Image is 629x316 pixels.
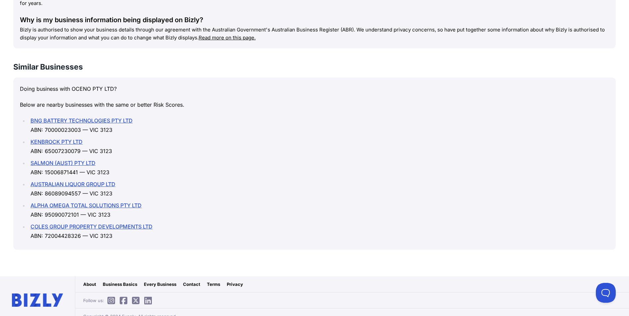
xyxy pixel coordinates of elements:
a: ALPHA OMEGA TOTAL SOLUTIONS PTY LTD [31,202,142,209]
a: Read more on this page. [199,34,256,41]
iframe: Toggle Customer Support [596,283,616,303]
p: Bizly is authorised to show your business details through our agreement with the Australian Gover... [20,26,609,42]
li: ABN: 15006871441 — VIC 3123 [29,158,609,177]
li: ABN: 65007230079 — VIC 3123 [29,137,609,156]
li: ABN: 72004428326 — VIC 3123 [29,222,609,240]
a: Every Business [144,281,176,288]
a: Contact [183,281,200,288]
p: Below are nearby businesses with the same or better Risk Scores. [20,100,609,109]
li: ABN: 70000023003 — VIC 3123 [29,116,609,134]
a: BNG BATTERY TECHNOLOGIES PTY LTD [31,117,133,124]
a: SALMON (AUST) PTY LTD [31,160,95,166]
div: Why is my business information being displayed on Bizly? [20,15,609,25]
a: Terms [207,281,220,288]
a: COLES GROUP PROPERTY DEVELOPMENTS LTD [31,223,153,230]
li: ABN: 86089094557 — VIC 3123 [29,180,609,198]
h3: Similar Businesses [13,62,616,72]
p: Doing business with OCENO PTY LTD? [20,84,609,93]
a: AUSTRALIAN LIQUOR GROUP LTD [31,181,115,187]
a: About [83,281,96,288]
a: Privacy [227,281,243,288]
a: Business Basics [103,281,137,288]
span: Follow us: [83,297,155,304]
a: KENBROCK PTY LTD [31,138,83,145]
li: ABN: 95090072101 — VIC 3123 [29,201,609,219]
